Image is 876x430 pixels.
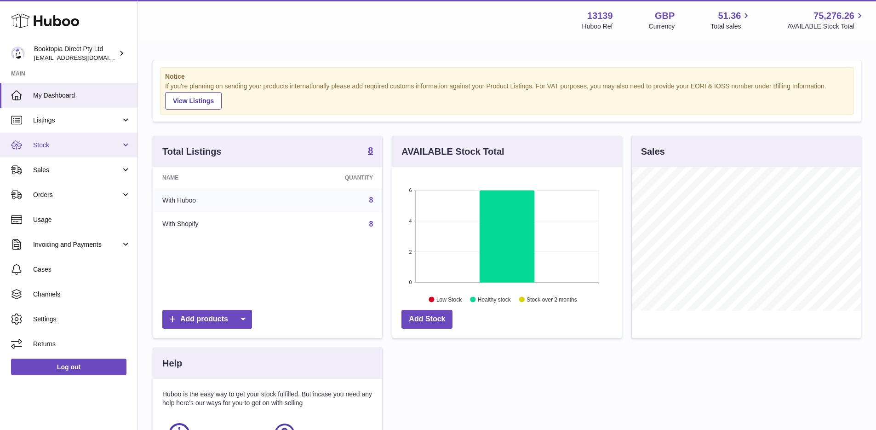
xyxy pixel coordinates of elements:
[710,22,751,31] span: Total sales
[582,22,613,31] div: Huboo Ref
[165,92,222,110] a: View Listings
[369,196,373,204] a: 8
[401,310,452,329] a: Add Stock
[33,315,131,324] span: Settings
[478,296,511,302] text: Healthy stock
[409,249,412,254] text: 2
[153,188,277,212] td: With Huboo
[33,265,131,274] span: Cases
[33,191,121,199] span: Orders
[787,10,865,31] a: 75,276.26 AVAILABLE Stock Total
[153,167,277,188] th: Name
[33,91,131,100] span: My Dashboard
[436,296,462,302] text: Low Stock
[33,166,121,174] span: Sales
[369,220,373,228] a: 8
[162,390,373,407] p: Huboo is the easy way to get your stock fulfilled. But incase you need any help here's our ways f...
[33,215,131,224] span: Usage
[587,10,613,22] strong: 13139
[655,10,675,22] strong: GBP
[34,54,135,61] span: [EMAIL_ADDRESS][DOMAIN_NAME]
[527,296,577,302] text: Stock over 2 months
[641,145,665,158] h3: Sales
[162,310,252,329] a: Add products
[277,167,383,188] th: Quantity
[401,145,504,158] h3: AVAILABLE Stock Total
[153,212,277,236] td: With Shopify
[718,10,741,22] span: 51.36
[33,290,131,299] span: Channels
[11,359,126,375] a: Log out
[33,340,131,349] span: Returns
[165,72,849,81] strong: Notice
[162,145,222,158] h3: Total Listings
[162,357,182,370] h3: Help
[409,279,412,285] text: 0
[11,46,25,60] img: buz@sabweb.com.au
[409,187,412,193] text: 6
[33,141,121,150] span: Stock
[34,45,117,62] div: Booktopia Direct Pty Ltd
[165,82,849,110] div: If you're planning on sending your products internationally please add required customs informati...
[710,10,751,31] a: 51.36 Total sales
[409,218,412,224] text: 4
[33,116,121,125] span: Listings
[368,146,373,157] a: 8
[787,22,865,31] span: AVAILABLE Stock Total
[813,10,854,22] span: 75,276.26
[649,22,675,31] div: Currency
[33,240,121,249] span: Invoicing and Payments
[368,146,373,155] strong: 8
